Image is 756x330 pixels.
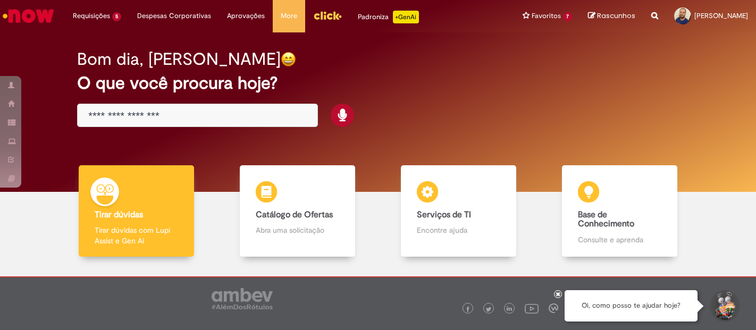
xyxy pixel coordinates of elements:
div: Padroniza [358,11,419,23]
a: Rascunhos [588,11,635,21]
b: Serviços de TI [417,209,471,220]
span: Despesas Corporativas [137,11,211,21]
a: Base de Conhecimento Consulte e aprenda [539,165,700,257]
h2: Bom dia, [PERSON_NAME] [77,50,281,69]
img: logo_footer_twitter.png [486,307,491,312]
img: ServiceNow [1,5,56,27]
p: Tirar dúvidas com Lupi Assist e Gen Ai [95,225,178,246]
span: Requisições [73,11,110,21]
span: 7 [563,12,572,21]
p: +GenAi [393,11,419,23]
div: Oi, como posso te ajudar hoje? [565,290,698,321]
b: Tirar dúvidas [95,209,143,220]
a: Tirar dúvidas Tirar dúvidas com Lupi Assist e Gen Ai [56,165,217,257]
span: Rascunhos [597,11,635,21]
span: Aprovações [227,11,265,21]
p: Abra uma solicitação [256,225,339,235]
img: logo_footer_youtube.png [525,301,539,315]
span: More [281,11,297,21]
b: Catálogo de Ofertas [256,209,333,220]
span: Favoritos [532,11,561,21]
img: happy-face.png [281,52,296,67]
h2: O que você procura hoje? [77,74,679,92]
p: Consulte e aprenda [578,234,661,245]
img: logo_footer_ambev_rotulo_gray.png [212,288,273,309]
img: logo_footer_linkedin.png [507,306,512,312]
img: logo_footer_workplace.png [549,303,558,313]
img: click_logo_yellow_360x200.png [313,7,342,23]
a: Catálogo de Ofertas Abra uma solicitação [217,165,378,257]
button: Iniciar Conversa de Suporte [708,290,740,322]
p: Encontre ajuda [417,225,500,235]
img: logo_footer_facebook.png [465,307,471,312]
b: Base de Conhecimento [578,209,634,230]
span: 5 [112,12,121,21]
a: Serviços de TI Encontre ajuda [378,165,539,257]
span: [PERSON_NAME] [694,11,748,20]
